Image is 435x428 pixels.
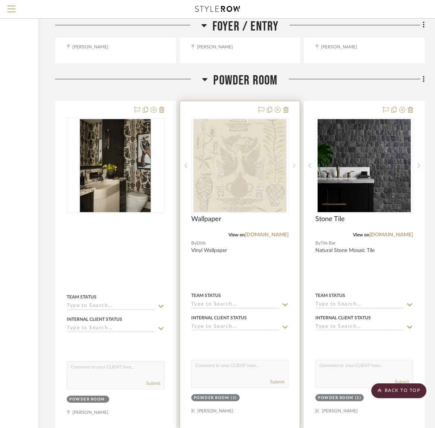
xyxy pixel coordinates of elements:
[80,119,151,212] img: null
[321,240,335,247] span: Tile Bar
[146,380,160,387] button: Submit
[192,119,289,213] div: 1
[191,301,280,309] input: Type to Search…
[353,233,369,237] span: View on
[371,383,426,398] scroll-to-top-button: BACK TO TOP
[318,119,411,212] img: Stone Tile
[191,324,280,331] input: Type to Search…
[369,232,413,237] a: [DOMAIN_NAME]
[318,395,353,401] div: Powder Room
[315,324,404,331] input: Type to Search…
[315,240,321,247] span: By
[245,232,289,237] a: [DOMAIN_NAME]
[67,294,97,300] div: Team Status
[191,240,196,247] span: By
[67,303,155,310] input: Type to Search…
[315,314,371,321] div: Internal Client Status
[270,379,284,385] button: Submit
[315,292,345,299] div: Team Status
[395,379,409,385] button: Submit
[196,240,206,247] span: Elitis
[231,395,237,401] div: (1)
[191,314,247,321] div: Internal Client Status
[194,395,229,401] div: Powder Room
[213,73,277,89] span: Powder Room
[191,292,221,299] div: Team Status
[355,395,362,401] div: (1)
[315,215,345,223] span: Stone Tile
[67,119,164,213] div: 0
[69,397,105,402] div: Powder Room
[212,19,279,35] span: Foyer / Entry
[67,325,155,332] input: Type to Search…
[315,301,404,309] input: Type to Search…
[228,233,245,237] span: View on
[67,316,122,323] div: Internal Client Status
[193,119,286,212] img: Wallpaper
[191,215,221,223] span: Wallpaper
